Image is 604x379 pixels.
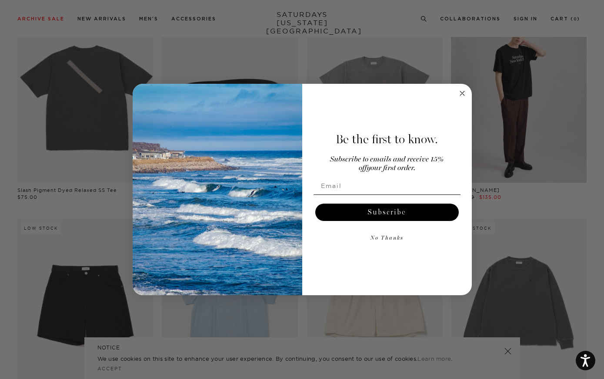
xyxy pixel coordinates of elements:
span: Be the first to know. [336,132,438,147]
img: 125c788d-000d-4f3e-b05a-1b92b2a23ec9.jpeg [133,84,302,296]
span: your first order. [367,165,415,172]
button: Subscribe [315,204,459,221]
input: Email [314,177,461,194]
button: Close dialog [457,88,467,99]
span: Subscribe to emails and receive 15% [330,156,444,163]
span: off [359,165,367,172]
button: No Thanks [314,230,461,247]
